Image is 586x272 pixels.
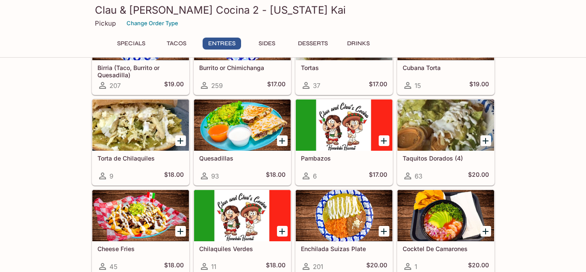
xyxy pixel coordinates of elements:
button: Add Cheese Fries [175,226,186,237]
button: Add Taquitos Dorados (4) [480,135,491,146]
button: Change Order Type [123,17,182,30]
span: 45 [109,263,118,271]
div: Cheese Fries [92,190,189,241]
button: Sides [248,38,286,50]
h5: Quesadillas [199,155,286,162]
div: Chilaquiles Verdes [194,190,291,241]
span: 207 [109,82,121,90]
button: Specials [112,38,150,50]
div: Taquitos Dorados (4) [398,99,494,151]
h5: $20.00 [468,261,489,272]
a: Taquitos Dorados (4)63$20.00 [397,99,495,185]
button: Add Cocktel De Camarones [480,226,491,237]
span: 11 [211,263,216,271]
div: Tortas [296,9,392,60]
button: Tacos [157,38,196,50]
button: Add Enchilada Suizas Plate [379,226,389,237]
div: Burrito or Chimichanga [194,9,291,60]
span: 259 [211,82,223,90]
h5: Tortas [301,64,387,71]
div: Cubana Torta [398,9,494,60]
button: Desserts [293,38,333,50]
h5: $20.00 [468,171,489,181]
p: Pickup [95,19,116,27]
h5: Pambazos [301,155,387,162]
span: 37 [313,82,320,90]
span: 63 [415,172,422,180]
h5: Enchilada Suizas Plate [301,245,387,252]
h5: $18.00 [164,171,184,181]
div: Birria (Taco, Burrito or Quesadilla) [92,9,189,60]
div: Quesadillas [194,99,291,151]
span: 201 [313,263,323,271]
span: 9 [109,172,113,180]
h5: $17.00 [369,80,387,91]
span: 6 [313,172,317,180]
h5: $17.00 [267,80,286,91]
h5: Taquitos Dorados (4) [403,155,489,162]
h5: Chilaquiles Verdes [199,245,286,252]
button: Add Chilaquiles Verdes [277,226,288,237]
button: Add Torta de Chilaquiles [175,135,186,146]
button: Add Pambazos [379,135,389,146]
h5: Torta de Chilaquiles [97,155,184,162]
h5: $18.00 [266,261,286,272]
h5: Cocktel De Camarones [403,245,489,252]
span: 93 [211,172,219,180]
h5: Birria (Taco, Burrito or Quesadilla) [97,64,184,78]
h5: Burrito or Chimichanga [199,64,286,71]
h5: $18.00 [266,171,286,181]
button: Entrees [203,38,241,50]
h5: $20.00 [366,261,387,272]
button: Add Quesadillas [277,135,288,146]
h3: Clau & [PERSON_NAME] Cocina 2 - [US_STATE] Kai [95,3,492,17]
div: Pambazos [296,99,392,151]
div: Cocktel De Camarones [398,190,494,241]
h5: Cubana Torta [403,64,489,71]
span: 15 [415,82,421,90]
div: Torta de Chilaquiles [92,99,189,151]
button: Drinks [339,38,378,50]
h5: $19.00 [164,80,184,91]
a: Quesadillas93$18.00 [194,99,291,185]
div: Enchilada Suizas Plate [296,190,392,241]
h5: $18.00 [164,261,184,272]
a: Torta de Chilaquiles9$18.00 [92,99,189,185]
span: 1 [415,263,417,271]
h5: $17.00 [369,171,387,181]
a: Pambazos6$17.00 [295,99,393,185]
h5: Cheese Fries [97,245,184,252]
h5: $19.00 [469,80,489,91]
